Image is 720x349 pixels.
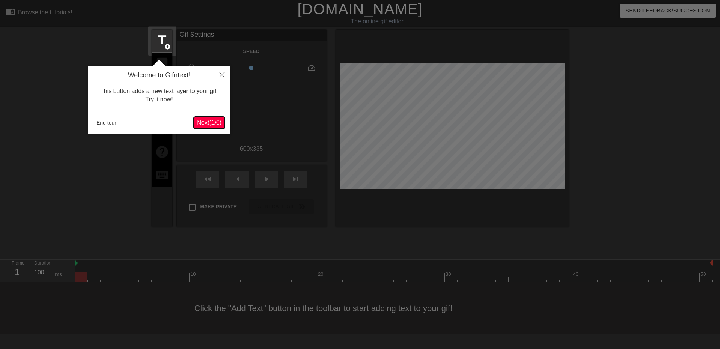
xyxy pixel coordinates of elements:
button: Close [214,66,230,83]
button: Next [194,117,225,129]
div: This button adds a new text layer to your gif. Try it now! [93,80,225,111]
button: End tour [93,117,119,128]
h4: Welcome to Gifntext! [93,71,225,80]
span: Next ( 1 / 6 ) [197,119,222,126]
